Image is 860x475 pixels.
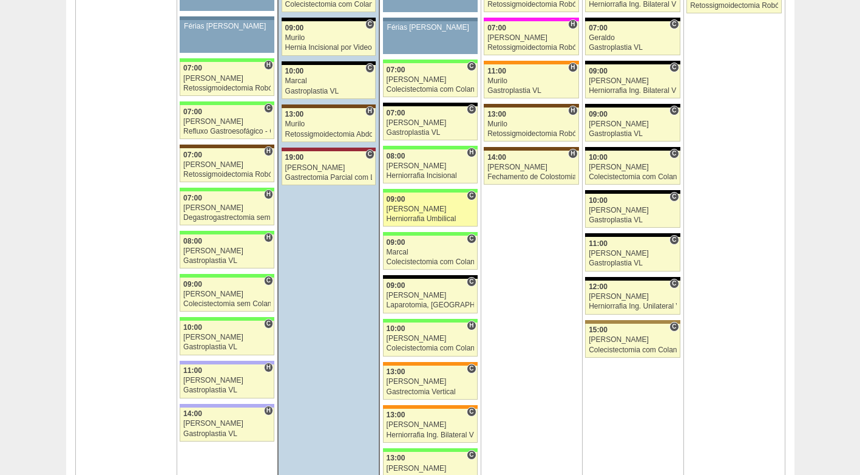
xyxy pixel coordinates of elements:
[568,149,577,159] span: Hospital
[183,386,271,394] div: Gastroplastia VL
[568,19,577,29] span: Hospital
[669,322,679,332] span: Consultório
[264,103,273,113] span: Consultório
[669,192,679,202] span: Consultório
[568,106,577,115] span: Hospital
[387,238,405,247] span: 09:00
[585,108,680,142] a: C 09:00 [PERSON_NAME] Gastroplastia VL
[180,321,274,355] a: C 10:00 [PERSON_NAME] Gastroplastia VL
[484,21,578,55] a: H 07:00 [PERSON_NAME] Retossigmoidectomia Robótica
[282,148,376,151] div: Key: Sírio Libanês
[383,319,478,323] div: Key: Brasil
[585,104,680,108] div: Key: Blanc
[184,22,270,30] div: Férias [PERSON_NAME]
[285,110,304,118] span: 13:00
[383,21,478,54] a: Férias [PERSON_NAME]
[589,77,677,85] div: [PERSON_NAME]
[183,409,202,418] span: 14:00
[285,1,373,9] div: Colecistectomia com Colangiografia VL
[487,24,506,32] span: 07:00
[383,405,478,409] div: Key: São Luiz - SCS
[183,204,271,212] div: [PERSON_NAME]
[487,130,575,138] div: Retossigmoidectomia Robótica
[285,67,304,75] span: 10:00
[180,188,274,191] div: Key: Brasil
[467,321,476,330] span: Hospital
[180,364,274,398] a: H 11:00 [PERSON_NAME] Gastroplastia VL
[285,153,304,162] span: 19:00
[585,21,680,55] a: C 07:00 Geraldo Gastroplastia VL
[589,216,677,224] div: Gastroplastia VL
[487,163,575,171] div: [PERSON_NAME]
[264,60,273,70] span: Hospital
[487,120,575,128] div: Murilo
[467,148,476,157] span: Hospital
[183,366,202,375] span: 11:00
[383,103,478,106] div: Key: Blanc
[180,278,274,312] a: C 09:00 [PERSON_NAME] Colecistectomia sem Colangiografia VL
[180,234,274,268] a: H 08:00 [PERSON_NAME] Gastroplastia VL
[180,191,274,225] a: H 07:00 [PERSON_NAME] Degastrogastrectomia sem vago
[282,108,376,142] a: H 13:00 Murilo Retossigmoidectomia Abdominal VL
[285,44,373,52] div: Hernia Incisional por Video
[387,431,474,439] div: Herniorrafia Ing. Bilateral VL
[285,120,373,128] div: Murilo
[387,76,474,84] div: [PERSON_NAME]
[383,409,478,443] a: C 13:00 [PERSON_NAME] Herniorrafia Ing. Bilateral VL
[183,247,271,255] div: [PERSON_NAME]
[589,34,677,42] div: Geraldo
[387,162,474,170] div: [PERSON_NAME]
[589,24,608,32] span: 07:00
[387,301,474,309] div: Laparotomia, [GEOGRAPHIC_DATA], Drenagem, Bridas VL
[585,147,680,151] div: Key: Blanc
[282,21,376,55] a: C 09:00 Murilo Hernia Incisional por Video
[387,129,474,137] div: Gastroplastia VL
[183,300,271,308] div: Colecistectomia sem Colangiografia VL
[365,106,374,116] span: Hospital
[180,361,274,364] div: Key: Christóvão da Gama
[585,233,680,237] div: Key: Blanc
[264,190,273,199] span: Hospital
[467,277,476,287] span: Consultório
[487,110,506,118] span: 13:00
[467,104,476,114] span: Consultório
[589,67,608,75] span: 09:00
[387,152,405,160] span: 08:00
[387,205,474,213] div: [PERSON_NAME]
[585,281,680,315] a: C 12:00 [PERSON_NAME] Herniorrafia Ing. Unilateral VL
[183,194,202,202] span: 07:00
[282,104,376,108] div: Key: Santa Joana
[183,430,271,438] div: Gastroplastia VL
[589,1,677,9] div: Herniorrafia Ing. Bilateral VL
[183,161,271,169] div: [PERSON_NAME]
[180,105,274,139] a: C 07:00 [PERSON_NAME] Refluxo Gastroesofágico - Cirurgia VL
[387,465,474,473] div: [PERSON_NAME]
[183,128,271,135] div: Refluxo Gastroesofágico - Cirurgia VL
[669,235,679,245] span: Consultório
[387,24,473,32] div: Férias [PERSON_NAME]
[183,377,271,384] div: [PERSON_NAME]
[589,196,608,205] span: 10:00
[183,171,271,179] div: Retossigmoidectomia Robótica
[183,290,271,298] div: [PERSON_NAME]
[387,421,474,429] div: [PERSON_NAME]
[589,282,608,291] span: 12:00
[383,232,478,236] div: Key: Brasil
[387,335,474,343] div: [PERSON_NAME]
[264,406,273,415] span: Hospital
[383,362,478,366] div: Key: São Luiz - SCS
[383,448,478,452] div: Key: Brasil
[180,16,274,20] div: Key: Aviso
[285,87,373,95] div: Gastroplastia VL
[285,131,373,138] div: Retossigmoidectomia Abdominal VL
[183,280,202,289] span: 09:00
[585,277,680,281] div: Key: Blanc
[484,64,578,98] a: H 11:00 Murilo Gastroplastia VL
[365,19,374,29] span: Consultório
[183,75,271,83] div: [PERSON_NAME]
[282,18,376,21] div: Key: Blanc
[387,454,405,462] span: 13:00
[383,275,478,279] div: Key: Blanc
[183,64,202,72] span: 07:00
[589,239,608,248] span: 11:00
